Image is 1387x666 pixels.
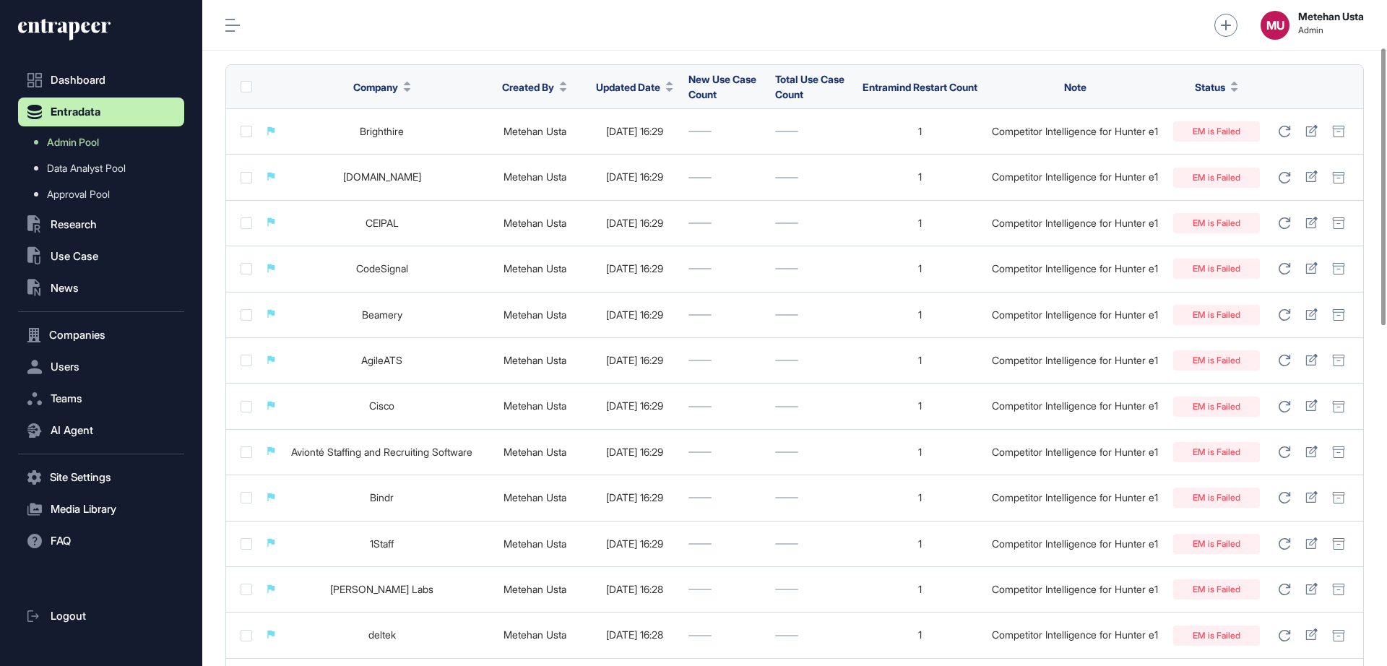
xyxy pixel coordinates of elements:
div: [DATE] 16:29 [596,126,673,137]
div: EM is Failed [1173,213,1260,233]
a: Metehan Usta [504,628,566,641]
a: Bindr [370,491,394,503]
div: [DATE] 16:29 [596,309,673,321]
div: EM is Failed [1173,488,1260,508]
a: Data Analyst Pool [25,155,184,181]
button: Company [353,79,411,95]
a: CodeSignal [356,262,408,274]
div: [DATE] 16:29 [596,171,673,183]
div: 1 [862,629,977,641]
span: Company [353,79,398,95]
div: Competitor Intelligence for Hunter e1 [992,171,1159,183]
a: Metehan Usta [504,537,566,550]
button: Companies [18,321,184,350]
a: Cisco [369,399,394,412]
div: Competitor Intelligence for Hunter e1 [992,400,1159,412]
div: EM is Failed [1173,534,1260,554]
span: Admin [1298,25,1364,35]
div: [DATE] 16:28 [596,629,673,641]
a: Logout [18,602,184,631]
div: Competitor Intelligence for Hunter e1 [992,217,1159,229]
a: Approval Pool [25,181,184,207]
div: Competitor Intelligence for Hunter e1 [992,309,1159,321]
div: EM is Failed [1173,350,1260,371]
a: Admin Pool [25,129,184,155]
span: Note [1064,81,1086,93]
a: CEIPAL [366,217,399,229]
span: Updated Date [596,79,660,95]
a: Metehan Usta [504,262,566,274]
button: Users [18,353,184,381]
div: 1 [862,309,977,321]
span: Use Case [51,251,98,262]
div: 1 [862,584,977,595]
button: Media Library [18,495,184,524]
div: [DATE] 16:29 [596,400,673,412]
span: Media Library [51,503,116,515]
div: 1 [862,171,977,183]
a: Metehan Usta [504,583,566,595]
span: Research [51,219,97,230]
div: 1 [862,355,977,366]
div: [DATE] 16:29 [596,492,673,503]
span: Entramind Restart Count [863,81,977,93]
a: Brighthire [360,125,404,137]
div: 1 [862,446,977,458]
div: [DATE] 16:29 [596,355,673,366]
button: Site Settings [18,463,184,492]
button: MU [1261,11,1289,40]
span: Entradata [51,106,100,118]
a: Beamery [362,308,402,321]
div: Competitor Intelligence for Hunter e1 [992,126,1159,137]
button: FAQ [18,527,184,555]
button: Entradata [18,98,184,126]
span: Status [1195,79,1225,95]
a: Dashboard [18,66,184,95]
span: Logout [51,610,86,622]
div: EM is Failed [1173,259,1260,279]
div: 1 [862,400,977,412]
span: Admin Pool [47,137,99,148]
a: deltek [368,628,396,641]
span: FAQ [51,535,71,547]
a: Metehan Usta [504,217,566,229]
span: Created By [502,79,554,95]
div: Competitor Intelligence for Hunter e1 [992,446,1159,458]
span: Data Analyst Pool [47,163,126,174]
button: Status [1195,79,1238,95]
a: 1Staff [370,537,394,550]
div: 1 [862,126,977,137]
span: Teams [51,393,82,405]
div: 1 [862,217,977,229]
a: Metehan Usta [504,170,566,183]
a: AgileATS [361,354,402,366]
div: [DATE] 16:29 [596,217,673,229]
div: EM is Failed [1173,305,1260,325]
a: [DOMAIN_NAME] [343,170,421,183]
div: Competitor Intelligence for Hunter e1 [992,538,1159,550]
span: Site Settings [50,472,111,483]
a: Metehan Usta [504,308,566,321]
div: [DATE] 16:29 [596,538,673,550]
button: Updated Date [596,79,673,95]
a: Metehan Usta [504,399,566,412]
div: EM is Failed [1173,442,1260,462]
div: Competitor Intelligence for Hunter e1 [992,492,1159,503]
span: Users [51,361,79,373]
button: Use Case [18,242,184,271]
div: EM is Failed [1173,397,1260,417]
div: Competitor Intelligence for Hunter e1 [992,629,1159,641]
span: New Use Case Count [688,73,756,100]
div: 1 [862,263,977,274]
div: 1 [862,538,977,550]
span: Total Use Case Count [775,73,844,100]
a: [PERSON_NAME] Labs [330,583,433,595]
a: Metehan Usta [504,446,566,458]
div: Competitor Intelligence for Hunter e1 [992,584,1159,595]
div: EM is Failed [1173,121,1260,142]
button: News [18,274,184,303]
button: AI Agent [18,416,184,445]
div: 1 [862,492,977,503]
button: Created By [502,79,567,95]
